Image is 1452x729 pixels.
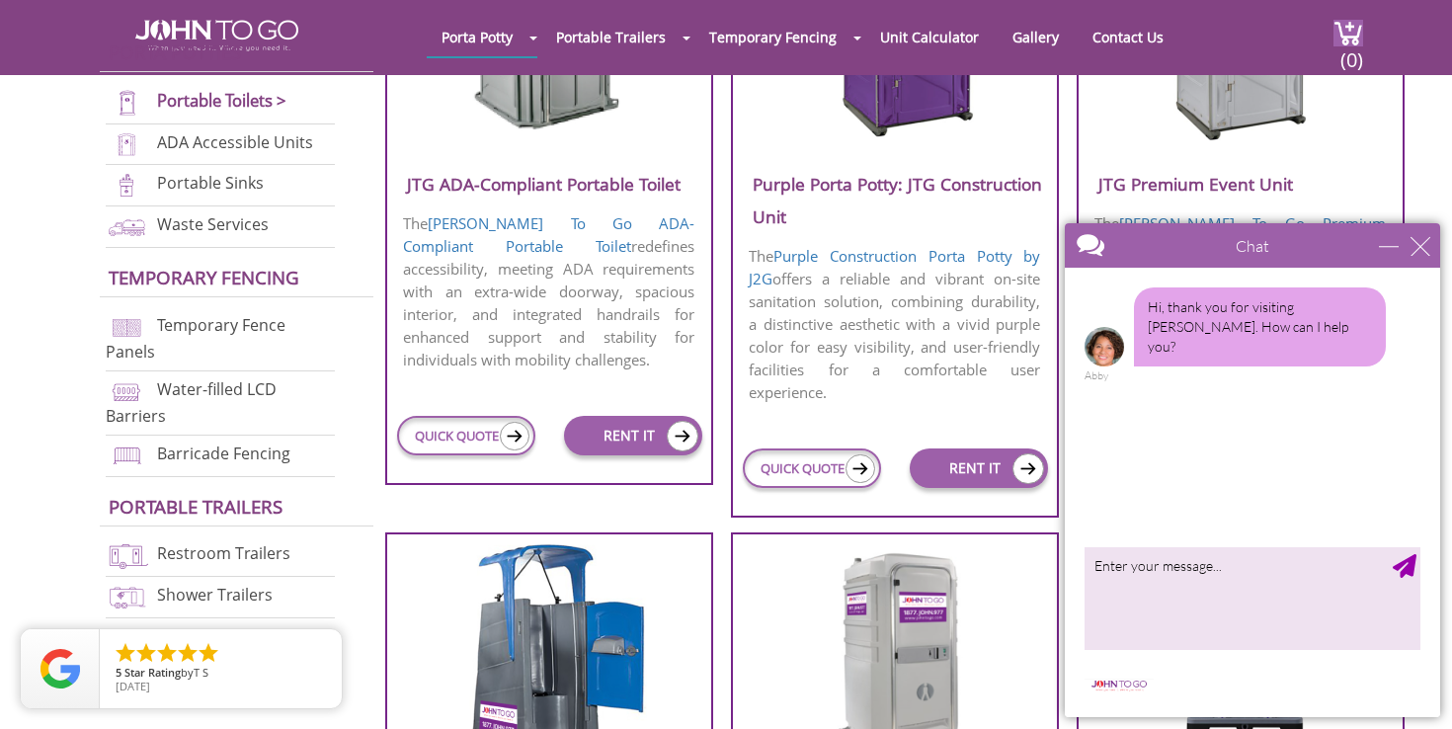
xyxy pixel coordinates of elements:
img: icon [500,422,529,450]
li:  [134,641,158,665]
li:  [197,641,220,665]
a: Shower Trailers [157,585,273,607]
span: T S [194,665,208,680]
span: Star Rating [124,665,181,680]
a: Restroom Trailers [157,543,290,565]
a: Portable Trailers [541,18,681,56]
h3: JTG Premium Event Unit [1079,168,1403,201]
img: shower-trailers-new.png [106,584,148,610]
li:  [114,641,137,665]
img: water-filled%20barriers-new.png [106,378,148,405]
a: Barricade Fencing [157,443,290,464]
img: icon [1012,453,1044,484]
a: Temporary Fencing [694,18,851,56]
a: Portable trailers [109,494,282,519]
iframe: Live Chat Box [1053,211,1452,729]
a: Temporary Fence Panels [106,314,285,363]
img: restroom-trailers-new.png [106,542,148,569]
img: portable-sinks-new.png [106,172,148,199]
a: RENT IT [910,448,1048,488]
a: [PERSON_NAME] To Go ADA-Compliant Portable Toilet [403,213,694,256]
a: Temporary Fencing [109,265,299,289]
a: Waste Services [157,214,269,236]
li:  [155,641,179,665]
li:  [176,641,200,665]
a: QUICK QUOTE [743,448,881,488]
img: icon [667,421,698,451]
a: ADA Accessible Units [157,131,313,153]
img: waste-services-new.png [106,213,148,240]
a: Unit Calculator [865,18,994,56]
a: Portable Toilets > [157,89,286,112]
img: JOHN to go [135,20,298,51]
a: RENT IT [564,416,702,455]
span: 5 [116,665,121,680]
img: chan-link-fencing-new.png [106,314,148,341]
img: Review Rating [40,649,80,688]
a: Gallery [998,18,1074,56]
img: portable-toilets-new.png [106,90,148,117]
img: icon [846,454,875,483]
a: Purple Construction Porta Potty by J2G [749,246,1040,288]
p: The redefines accessibility, meeting ADA requirements with an extra-wide doorway, spacious interi... [387,210,711,373]
span: [DATE] [116,679,150,693]
img: barricade-fencing-icon-new.png [106,443,148,469]
h3: Purple Porta Potty: JTG Construction Unit [733,168,1057,233]
img: cart a [1333,20,1363,46]
span: (0) [1339,31,1363,73]
a: Portable Sinks [157,173,264,195]
a: Porta Potties [109,40,241,64]
a: Water-filled LCD Barriers [106,378,277,427]
a: Porta Potty [427,18,527,56]
a: Contact Us [1078,18,1178,56]
h3: JTG ADA-Compliant Portable Toilet [387,168,711,201]
p: The elevates portable sanitation standards with its meticulous design and modern appearance, ensu... [1079,210,1403,351]
p: The offers a reliable and vibrant on-site sanitation solution, combining durability, a distinctiv... [733,243,1057,406]
a: QUICK QUOTE [397,416,535,455]
span: by [116,667,326,681]
img: ADA-units-new.png [106,131,148,158]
